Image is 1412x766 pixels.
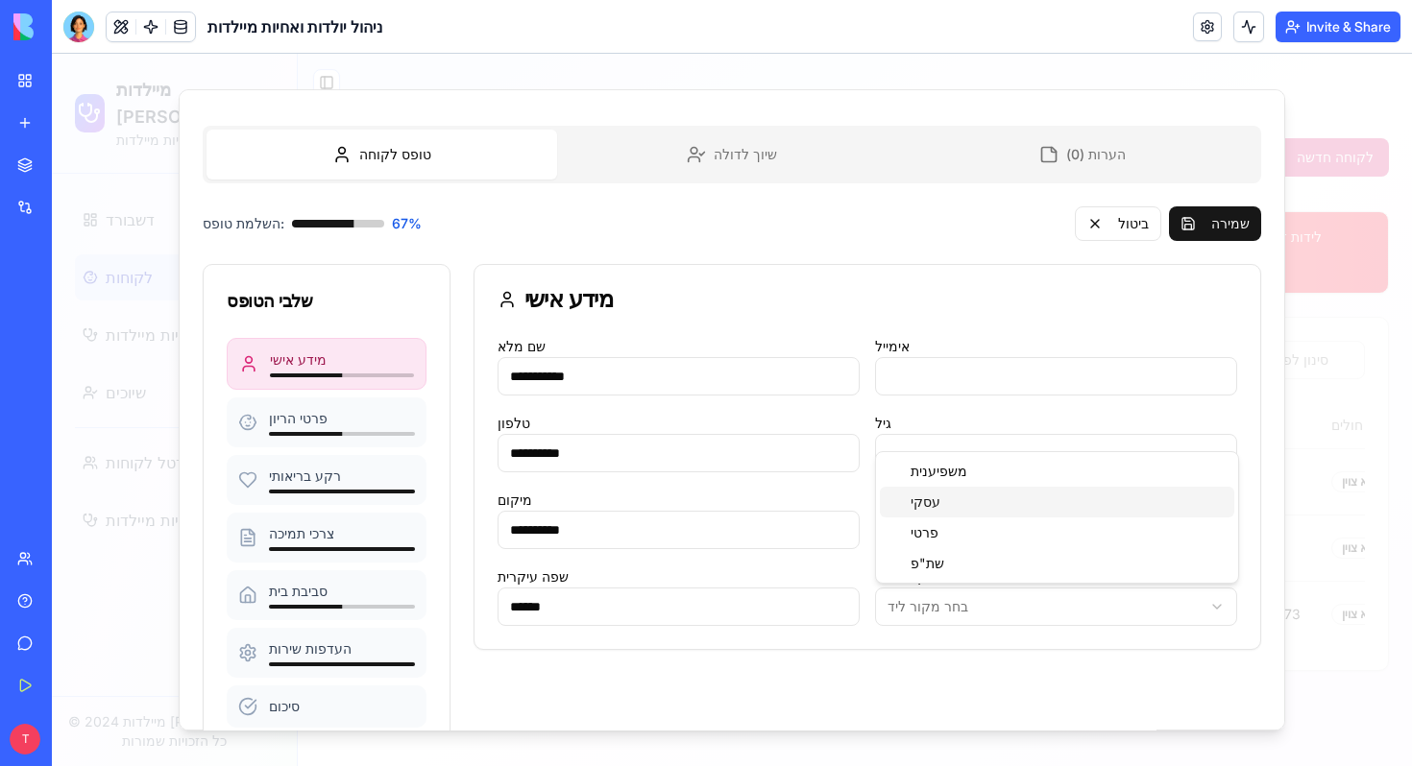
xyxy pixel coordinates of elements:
[859,439,889,458] span: עסקי
[859,500,892,519] span: שת"פ
[859,408,915,427] span: משפיענית
[13,13,133,40] img: logo
[207,15,382,38] span: ניהול יולדות ואחיות מיילדות
[10,724,40,754] span: T
[859,469,887,489] span: פרטי
[1276,12,1400,42] button: Invite & Share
